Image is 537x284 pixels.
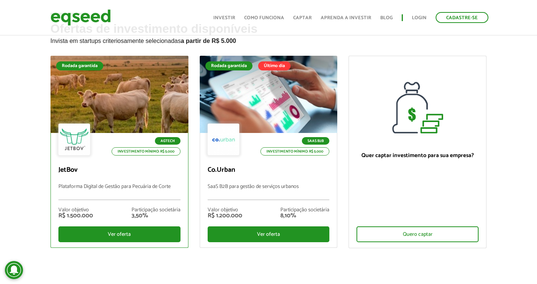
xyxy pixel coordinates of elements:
[208,166,330,174] p: Co.Urban
[132,213,181,219] div: 3,50%
[208,213,242,219] div: R$ 1.200.000
[436,12,488,23] a: Cadastre-se
[208,226,330,242] div: Ver oferta
[412,15,427,20] a: Login
[58,213,93,219] div: R$ 1.500.000
[260,147,329,156] p: Investimento mínimo: R$ 5.000
[356,226,479,242] div: Quero captar
[58,208,93,213] div: Valor objetivo
[349,56,487,248] a: Quer captar investimento para sua empresa? Quero captar
[58,166,181,174] p: JetBov
[205,61,252,70] div: Rodada garantida
[321,15,371,20] a: Aprenda a investir
[132,208,181,213] div: Participação societária
[208,184,330,200] p: SaaS B2B para gestão de serviços urbanos
[280,213,329,219] div: 8,10%
[112,147,181,156] p: Investimento mínimo: R$ 5.000
[181,38,236,44] strong: a partir de R$ 5.000
[258,61,291,70] div: Último dia
[213,15,235,20] a: Investir
[155,137,181,145] p: Agtech
[244,15,284,20] a: Como funciona
[58,184,181,200] p: Plataforma Digital de Gestão para Pecuária de Corte
[356,152,479,159] p: Quer captar investimento para sua empresa?
[50,35,487,44] p: Invista em startups criteriosamente selecionadas
[280,208,329,213] div: Participação societária
[200,56,338,248] a: Rodada garantida Último dia SaaS B2B Investimento mínimo: R$ 5.000 Co.Urban SaaS B2B para gestão ...
[58,226,181,242] div: Ver oferta
[208,208,242,213] div: Valor objetivo
[56,61,103,70] div: Rodada garantida
[50,8,111,27] img: EqSeed
[50,22,487,56] h2: Ofertas de investimento disponíveis
[293,15,312,20] a: Captar
[50,56,188,248] a: Rodada garantida Agtech Investimento mínimo: R$ 5.000 JetBov Plataforma Digital de Gestão para Pe...
[302,137,329,145] p: SaaS B2B
[380,15,393,20] a: Blog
